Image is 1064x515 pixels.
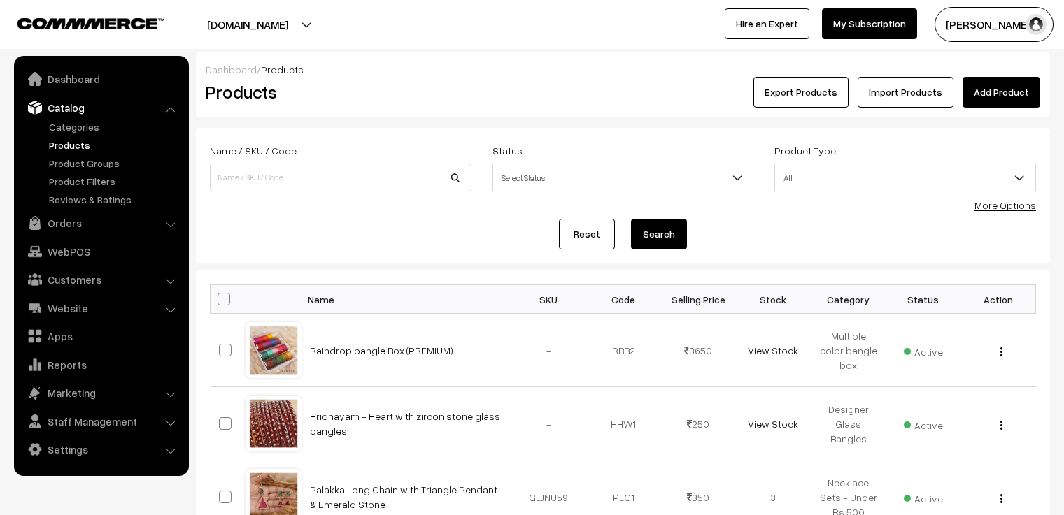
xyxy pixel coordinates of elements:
[811,314,886,387] td: Multiple color bangle box
[302,285,511,314] th: Name
[886,285,960,314] th: Status
[748,344,798,356] a: View Stock
[1000,347,1002,356] img: Menu
[17,437,184,462] a: Settings
[310,410,500,437] a: Hridhayam - Heart with zircon stone glass bangles
[17,352,184,377] a: Reports
[775,166,1035,190] span: All
[45,174,184,189] a: Product Filters
[17,18,164,29] img: COMMMERCE
[904,341,943,359] span: Active
[774,164,1036,191] span: All
[811,285,886,314] th: Category
[210,164,471,191] input: Name / SKU / Code
[586,387,661,460] td: HHW1
[493,166,753,190] span: Select Status
[661,285,736,314] th: Selling Price
[753,77,849,108] button: Export Products
[559,219,615,249] a: Reset
[511,314,586,387] td: -
[1000,421,1002,430] img: Menu
[310,484,497,510] a: Palakka Long Chain with Triangle Pendant & Emerald Stone
[17,14,140,31] a: COMMMERCE
[748,418,798,430] a: View Stock
[492,143,523,158] label: Status
[17,296,184,321] a: Website
[206,64,257,75] a: Dashboard
[904,488,943,506] span: Active
[17,95,184,120] a: Catalog
[206,62,1040,77] div: /
[631,219,687,249] button: Search
[811,387,886,460] td: Designer Glass Bangles
[210,143,297,158] label: Name / SKU / Code
[310,344,453,356] a: Raindrop bangle Box (PREMIUM)
[974,199,1036,211] a: More Options
[45,119,184,134] a: Categories
[206,81,470,103] h2: Products
[586,314,661,387] td: RBB2
[661,387,736,460] td: 250
[17,267,184,292] a: Customers
[960,285,1035,314] th: Action
[736,285,811,314] th: Stock
[822,8,917,39] a: My Subscription
[935,7,1054,42] button: [PERSON_NAME] C
[725,8,809,39] a: Hire an Expert
[1026,14,1047,35] img: user
[17,239,184,264] a: WebPOS
[904,414,943,433] span: Active
[17,210,184,235] a: Orders
[1000,494,1002,503] img: Menu
[45,192,184,207] a: Reviews & Ratings
[511,387,586,460] td: -
[511,285,586,314] th: SKU
[45,138,184,152] a: Products
[45,156,184,171] a: Product Groups
[17,409,184,434] a: Staff Management
[158,7,337,42] button: [DOMAIN_NAME]
[586,285,661,314] th: Code
[858,77,953,108] a: Import Products
[261,64,304,75] span: Products
[17,380,184,405] a: Marketing
[774,143,836,158] label: Product Type
[963,77,1040,108] a: Add Product
[661,314,736,387] td: 3650
[492,164,754,191] span: Select Status
[17,324,184,349] a: Apps
[17,66,184,92] a: Dashboard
